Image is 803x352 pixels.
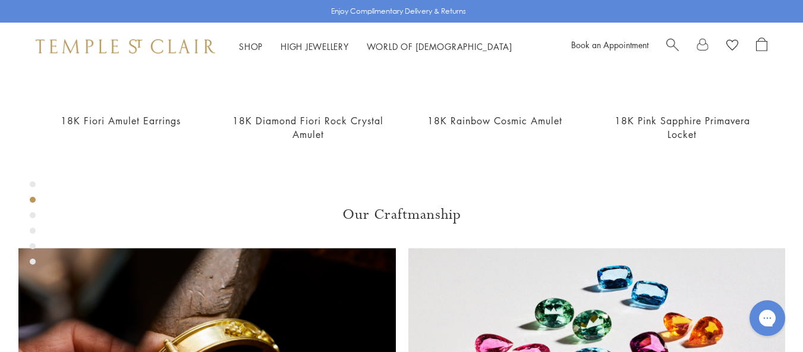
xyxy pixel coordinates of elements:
[331,5,466,17] p: Enjoy Complimentary Delivery & Returns
[239,40,263,52] a: ShopShop
[18,205,785,224] h3: Our Craftmanship
[427,114,562,127] a: 18K Rainbow Cosmic Amulet
[726,37,738,55] a: View Wishlist
[36,39,215,54] img: Temple St. Clair
[666,37,679,55] a: Search
[281,40,349,52] a: High JewelleryHigh Jewellery
[615,114,750,141] a: 18K Pink Sapphire Primavera Locket
[232,114,383,141] a: 18K Diamond Fiori Rock Crystal Amulet
[239,39,512,54] nav: Main navigation
[30,178,36,274] div: Product gallery navigation
[61,114,181,127] a: 18K Fiori Amulet Earrings
[744,296,791,340] iframe: Gorgias live chat messenger
[571,39,648,51] a: Book an Appointment
[367,40,512,52] a: World of [DEMOGRAPHIC_DATA]World of [DEMOGRAPHIC_DATA]
[756,37,767,55] a: Open Shopping Bag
